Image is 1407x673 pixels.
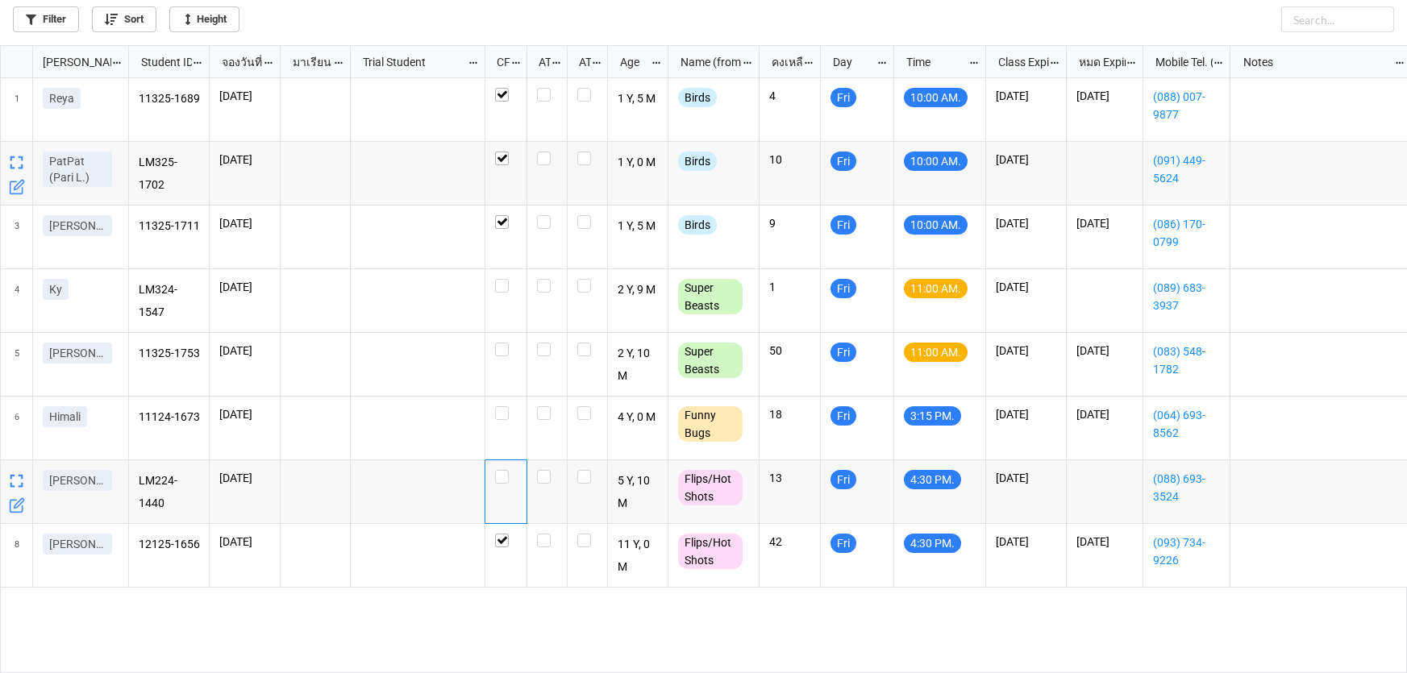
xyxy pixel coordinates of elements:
div: Name (from Class) [671,53,742,71]
p: 9 [769,215,810,231]
div: Mobile Tel. (from Nick Name) [1146,53,1213,71]
p: LM224-1440 [139,470,200,513]
div: 4:30 PM. [904,470,961,489]
div: มาเรียน [283,53,334,71]
p: [DATE] [996,406,1056,422]
span: 1 [15,78,19,141]
div: 10:00 AM. [904,88,968,107]
div: Age [610,53,651,71]
p: 13 [769,470,810,486]
p: 12125-1656 [139,534,200,556]
a: (088) 007-9877 [1153,88,1220,123]
p: PatPat (Pari L.) [49,153,106,185]
p: [DATE] [219,534,270,550]
a: (093) 734-9226 [1153,534,1220,569]
p: [DATE] [1076,343,1133,359]
p: [DATE] [996,215,1056,231]
div: Super Beasts [678,343,743,378]
a: (091) 449-5624 [1153,152,1220,187]
div: Fri [830,279,856,298]
div: Birds [678,152,717,171]
p: [PERSON_NAME] [49,536,106,552]
p: [DATE] [1076,88,1133,104]
div: Class Expiration [989,53,1049,71]
div: Funny Bugs [678,406,743,442]
div: grid [1,46,129,78]
p: 11124-1673 [139,406,200,429]
p: [DATE] [219,215,270,231]
p: 5 Y, 10 M [618,470,659,513]
div: 3:15 PM. [904,406,961,426]
div: ATK [569,53,592,71]
p: [DATE] [996,470,1056,486]
p: 4 [769,88,810,104]
p: 1 Y, 5 M [618,88,659,110]
span: 5 [15,333,19,396]
p: 4 Y, 0 M [618,406,659,429]
p: 42 [769,534,810,550]
div: คงเหลือ (from Nick Name) [762,53,804,71]
div: หมด Expired date (from [PERSON_NAME] Name) [1069,53,1126,71]
div: Fri [830,470,856,489]
p: [DATE] [219,152,270,168]
div: 11:00 AM. [904,343,968,362]
p: 1 Y, 0 M [618,152,659,174]
p: [DATE] [219,279,270,295]
div: CF [487,53,510,71]
div: [PERSON_NAME] Name [33,53,111,71]
div: Super Beasts [678,279,743,314]
div: Time [897,53,968,71]
div: Fri [830,534,856,553]
a: (083) 548-1782 [1153,343,1220,378]
div: 10:00 AM. [904,152,968,171]
p: [DATE] [996,343,1056,359]
p: Ky [49,281,62,297]
div: Notes [1234,53,1395,71]
span: 3 [15,206,19,268]
p: 2 Y, 10 M [618,343,659,386]
p: [DATE] [219,406,270,422]
p: [DATE] [996,88,1056,104]
span: 4 [15,269,19,332]
p: [DATE] [1076,534,1133,550]
div: Birds [678,88,717,107]
p: 11 Y, 0 M [618,534,659,577]
p: Himali [49,409,81,425]
a: (088) 693-3524 [1153,470,1220,505]
p: [PERSON_NAME] [49,218,106,234]
div: Flips/Hot Shots [678,534,743,569]
span: 8 [15,524,19,587]
div: Birds [678,215,717,235]
div: Trial Student [353,53,467,71]
div: Student ID (from [PERSON_NAME] Name) [131,53,192,71]
div: Fri [830,406,856,426]
a: (089) 683-3937 [1153,279,1220,314]
p: 10 [769,152,810,168]
p: 50 [769,343,810,359]
div: Fri [830,152,856,171]
p: [DATE] [1076,406,1133,422]
p: 1 [769,279,810,295]
p: 1 Y, 5 M [618,215,659,238]
p: [DATE] [219,470,270,486]
p: [DATE] [996,152,1056,168]
div: Day [823,53,876,71]
p: 2 Y, 9 M [618,279,659,301]
div: 10:00 AM. [904,215,968,235]
div: Flips/Hot Shots [678,470,743,505]
a: (086) 170-0799 [1153,215,1220,251]
div: ATT [529,53,552,71]
p: LM324-1547 [139,279,200,322]
div: 11:00 AM. [904,279,968,298]
div: จองวันที่ [212,53,264,71]
p: 11325-1689 [139,88,200,110]
p: [PERSON_NAME] [49,345,106,361]
p: Reya [49,90,74,106]
p: [DATE] [219,343,270,359]
div: Fri [830,215,856,235]
p: 11325-1753 [139,343,200,365]
p: 11325-1711 [139,215,200,238]
a: Filter [13,6,79,32]
div: 4:30 PM. [904,534,961,553]
div: Fri [830,88,856,107]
